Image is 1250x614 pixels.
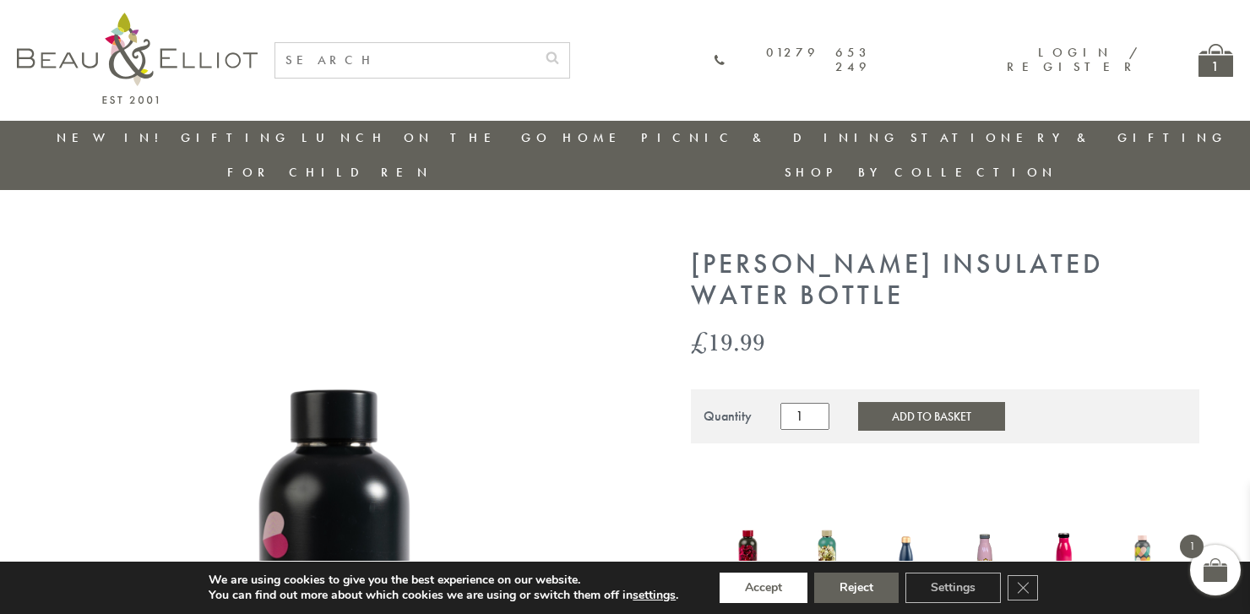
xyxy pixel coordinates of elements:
[875,517,937,601] a: 500ml Vacuum Insulated Water Bottle Navy
[1033,517,1095,598] img: Colour Block Insulated Water Bottle
[1180,535,1204,558] span: 1
[796,516,858,603] a: Sarah Kelleher insulated drinks bottle teal
[209,573,678,588] p: We are using cookies to give you the best experience on our website.
[181,129,291,146] a: Gifting
[716,516,779,603] a: Sarah Kelleher Insulated Water Bottle Dark Stone
[17,13,258,104] img: logo
[1111,517,1174,598] img: Carnaby Eclipse Insulated Water Bottle
[1033,517,1095,601] a: Colour Block Insulated Water Bottle
[814,573,899,603] button: Reject
[785,164,1057,181] a: Shop by collection
[1198,44,1233,77] a: 1
[720,573,807,603] button: Accept
[910,129,1227,146] a: Stationery & Gifting
[905,573,1001,603] button: Settings
[1008,575,1038,600] button: Close GDPR Cookie Banner
[858,402,1005,431] button: Add to Basket
[275,43,535,78] input: SEARCH
[691,249,1199,312] h1: [PERSON_NAME] Insulated Water Bottle
[704,409,752,424] div: Quantity
[302,129,552,146] a: Lunch On The Go
[691,324,708,359] span: £
[780,403,829,430] input: Product quantity
[875,517,937,598] img: 500ml Vacuum Insulated Water Bottle Navy
[562,129,630,146] a: Home
[687,454,1203,494] iframe: Secure express checkout frame
[691,324,765,359] bdi: 19.99
[1111,517,1174,601] a: Carnaby Eclipse Insulated Water Bottle
[227,164,432,181] a: For Children
[633,588,676,603] button: settings
[714,46,871,75] a: 01279 653 249
[716,516,779,599] img: Sarah Kelleher Insulated Water Bottle Dark Stone
[641,129,899,146] a: Picnic & Dining
[1007,44,1139,75] a: Login / Register
[57,129,170,146] a: New in!
[209,588,678,603] p: You can find out more about which cookies we are using or switch them off in .
[954,517,1016,601] a: Boho Insulated Water Bottle
[796,516,858,599] img: Sarah Kelleher insulated drinks bottle teal
[954,517,1016,598] img: Boho Insulated Water Bottle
